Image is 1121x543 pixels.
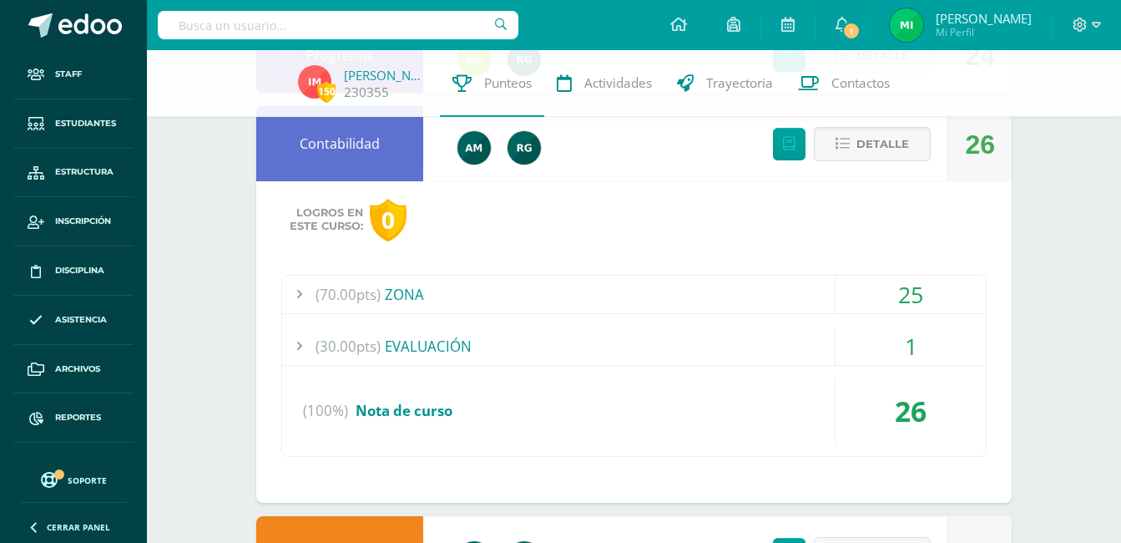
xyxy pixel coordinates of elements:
div: EVALUACIÓN [282,327,986,365]
span: 150 [317,81,336,102]
a: Disciplina [13,246,134,296]
span: Inscripción [55,215,111,228]
a: Contactos [785,50,902,117]
span: Asistencia [55,313,107,327]
a: Archivos [13,345,134,394]
span: Archivos [55,363,100,376]
a: Soporte [20,468,127,490]
a: Punteos [440,50,544,117]
a: Inscripción [13,197,134,246]
span: Soporte [68,474,107,486]
input: Busca un usuario... [158,11,518,39]
span: Trayectoria [706,74,773,92]
span: Contactos [831,74,890,92]
div: 26 [836,379,986,443]
span: Mi Perfil [936,25,1032,39]
span: 1 [842,22,861,40]
div: 25 [836,276,986,313]
div: Contabilidad [256,106,423,181]
a: [PERSON_NAME] [344,67,427,84]
img: 6e92675d869eb295716253c72d38e6e7.png [457,131,491,165]
span: (30.00pts) [316,327,381,365]
img: 6f29d68f3332a1bbde006def93603702.png [890,8,923,42]
span: Actividades [584,74,652,92]
span: [PERSON_NAME] [936,10,1032,27]
div: 1 [836,327,986,365]
img: 24ef3269677dd7dd963c57b86ff4a022.png [507,131,541,165]
span: Nota de curso [356,401,452,420]
span: Detalle [856,129,909,160]
a: Reportes [13,393,134,443]
span: Disciplina [55,264,104,277]
span: (100%) [303,379,348,443]
span: Estudiantes [55,117,116,130]
span: Cerrar panel [47,521,110,533]
span: Punteos [484,74,532,92]
span: Staff [55,68,82,81]
a: Actividades [544,50,664,117]
span: Reportes [55,411,101,424]
span: Logros en este curso: [290,206,363,233]
div: 26 [965,107,995,182]
a: Estructura [13,149,134,198]
div: ZONA [282,276,986,313]
a: 230355 [344,84,389,101]
span: (70.00pts) [316,276,381,313]
a: Contabilidad [300,134,380,153]
img: c74464c3a5b8b2cab04fb50f5c347a32.png [298,65,331,99]
div: 0 [370,199,406,241]
a: Asistencia [13,296,134,345]
a: Staff [13,50,134,99]
span: Estructura [55,165,114,179]
a: Estudiantes [13,99,134,149]
button: Detalle [814,127,931,161]
a: Trayectoria [664,50,785,117]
